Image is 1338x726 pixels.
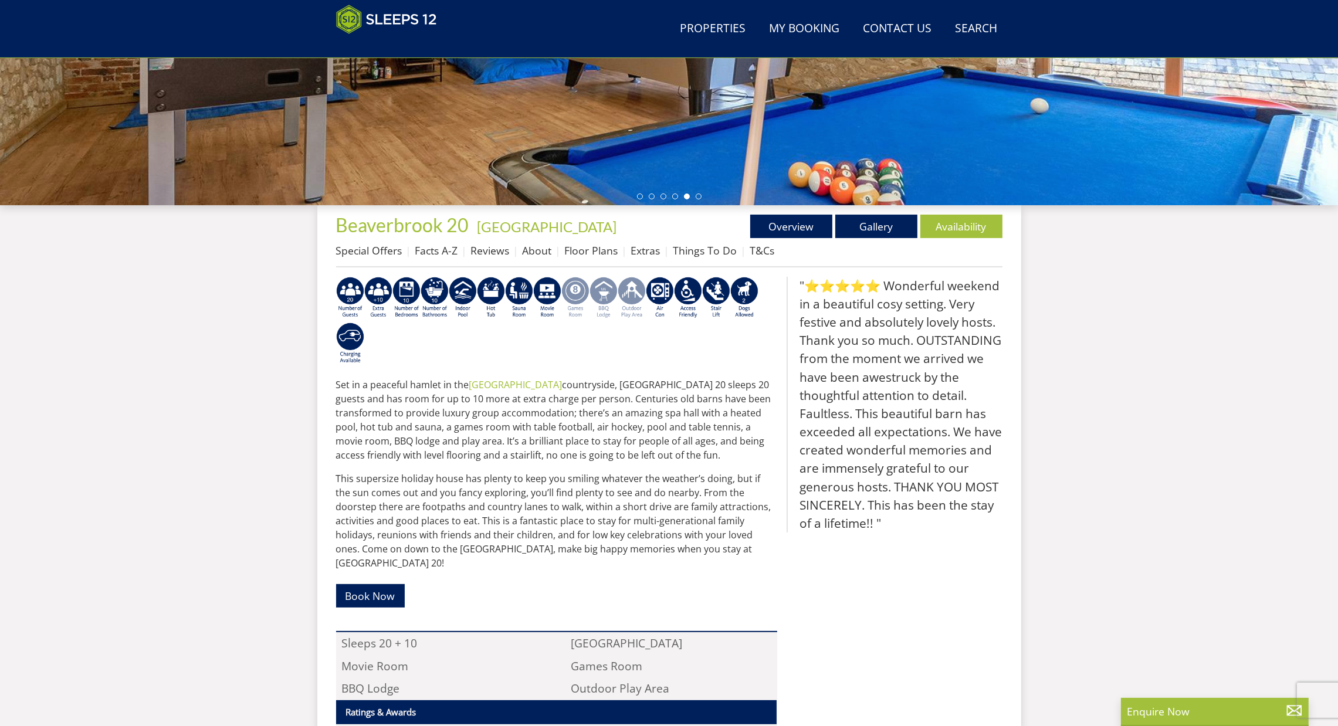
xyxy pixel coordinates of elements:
a: T&Cs [750,243,775,257]
a: My Booking [765,16,845,42]
img: AD_4nXe7_8LrJK20fD9VNWAdfykBvHkWcczWBt5QOadXbvIwJqtaRaRf-iI0SeDpMmH1MdC9T1Vy22FMXzzjMAvSuTB5cJ7z5... [730,277,758,319]
img: AD_4nXe3VD57-M2p5iq4fHgs6WJFzKj8B0b3RcPFe5LKK9rgeZlFmFoaMJPsJOOJzc7Q6RMFEqsjIZ5qfEJu1txG3QLmI_2ZW... [674,277,702,319]
img: AD_4nXfZxIz6BQB9SA1qRR_TR-5tIV0ZeFY52bfSYUXaQTY3KXVpPtuuoZT3Ql3RNthdyy4xCUoonkMKBfRi__QKbC4gcM_TO... [392,277,421,319]
a: [GEOGRAPHIC_DATA] [469,378,563,391]
img: AD_4nXcnT2OPG21WxYUhsl9q61n1KejP7Pk9ESVM9x9VetD-X_UXXoxAKaMRZGYNcSGiAsmGyKm0QlThER1osyFXNLmuYOVBV... [336,323,364,365]
a: Reviews [471,243,510,257]
p: Set in a peaceful hamlet in the countryside, [GEOGRAPHIC_DATA] 20 sleeps 20 guests and has room f... [336,378,777,462]
a: Extras [631,243,660,257]
a: Beaverbrook 20 [336,213,473,236]
a: Properties [676,16,751,42]
img: Sleeps 12 [336,5,437,34]
li: BBQ Lodge [336,677,548,700]
a: [GEOGRAPHIC_DATA] [477,218,617,235]
span: Beaverbrook 20 [336,213,469,236]
a: Things To Do [673,243,737,257]
img: AD_4nXcMx2CE34V8zJUSEa4yj9Pppk-n32tBXeIdXm2A2oX1xZoj8zz1pCuMiQujsiKLZDhbHnQsaZvA37aEfuFKITYDwIrZv... [533,277,561,319]
li: Movie Room [336,655,548,677]
img: AD_4nXfvn8RXFi48Si5WD_ef5izgnipSIXhRnV2E_jgdafhtv5bNmI08a5B0Z5Dh6wygAtJ5Dbjjt2cCuRgwHFAEvQBwYj91q... [421,277,449,319]
blockquote: "⭐⭐⭐⭐⭐ Wonderful weekend in a beautiful cosy setting. Very festive and absolutely lovely hosts. T... [787,277,1002,533]
th: Ratings & Awards [336,700,777,725]
li: [GEOGRAPHIC_DATA] [565,632,777,654]
p: ​​​ [336,579,777,613]
a: Special Offers [336,243,402,257]
img: AD_4nXdrZMsjcYNLGsKuA84hRzvIbesVCpXJ0qqnwZoX5ch9Zjv73tWe4fnFRs2gJ9dSiUubhZXckSJX_mqrZBmYExREIfryF... [561,277,590,319]
li: Games Room [565,655,777,677]
img: AD_4nXfjdDqPkGBf7Vpi6H87bmAUe5GYCbodrAbU4sf37YN55BCjSXGx5ZgBV7Vb9EJZsXiNVuyAiuJUB3WVt-w9eJ0vaBcHg... [618,277,646,319]
a: Overview [750,215,832,238]
a: Contact Us [859,16,937,42]
img: AD_4nXei2dp4L7_L8OvME76Xy1PUX32_NMHbHVSts-g-ZAVb8bILrMcUKZI2vRNdEqfWP017x6NFeUMZMqnp0JYknAB97-jDN... [449,277,477,319]
a: About [523,243,552,257]
img: AD_4nXe1hmHv4RwFZmJZoT7PU21_UdiT1KgGPh4q8mnJRrwVib1rpNG3PULgXhEdpKr8nEJZIBXjOu5x_-RPAN_1kgJuQCgcO... [336,277,364,319]
img: AD_4nXdwraYVZ2fjjsozJ3MSjHzNlKXAQZMDIkuwYpBVn5DeKQ0F0MOgTPfN16CdbbfyNhSuQE5uMlSrE798PV2cbmCW5jN9_... [646,277,674,319]
li: Outdoor Play Area [565,677,777,700]
img: AD_4nXcpX5uDwed6-YChlrI2BYOgXwgg3aqYHOhRm0XfZB-YtQW2NrmeCr45vGAfVKUq4uWnc59ZmEsEzoF5o39EWARlT1ewO... [477,277,505,319]
a: Book Now [336,584,405,607]
p: This supersize holiday house has plenty to keep you smiling whatever the weather’s doing, but if ... [336,471,777,570]
a: Availability [920,215,1002,238]
span: - [473,218,617,235]
img: AD_4nXfDO4U1OSapPhJPVoI-wGywE1bp9_AbgJNbhHjjO3uJ67QxWqFxtKMUxE6_6QvFb5ierIngYkq3fPhxD4ngXginNLli2... [364,277,392,319]
iframe: Customer reviews powered by Trustpilot [330,41,453,51]
a: Facts A-Z [415,243,458,257]
a: Search [951,16,1002,42]
a: Gallery [835,215,917,238]
a: Floor Plans [565,243,618,257]
img: AD_4nXeNuZ_RiRi883_nkolMQv9HCerd22NI0v1hHLGItzVV83AiNu4h--QJwUvANPnw_Sp7q9QsgAklTwjKkl_lqMaKwvT9Z... [702,277,730,319]
img: AD_4nXdjbGEeivCGLLmyT_JEP7bTfXsjgyLfnLszUAQeQ4RcokDYHVBt5R8-zTDbAVICNoGv1Dwc3nsbUb1qR6CAkrbZUeZBN... [505,277,533,319]
p: Enquire Now [1127,704,1303,719]
li: Sleeps 20 + 10 [336,632,548,654]
img: AD_4nXfdu1WaBqbCvRx5dFd3XGC71CFesPHPPZknGuZzXQvBzugmLudJYyY22b9IpSVlKbnRjXo7AJLKEyhYodtd_Fvedgm5q... [590,277,618,319]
